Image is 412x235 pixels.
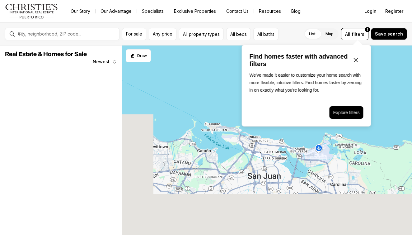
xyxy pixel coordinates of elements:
[250,71,363,94] p: We've made it easier to customize your home search with more flexible, intuitive filters. Find ho...
[122,28,146,40] button: For sale
[93,59,110,64] span: Newest
[364,9,377,14] span: Login
[169,7,221,16] a: Exclusive Properties
[385,9,403,14] span: Register
[371,28,407,40] button: Save search
[286,7,306,16] a: Blog
[330,106,363,119] button: Explore filters
[321,28,339,40] label: Map
[253,28,279,40] button: All baths
[137,7,169,16] a: Specialists
[153,31,172,36] span: Any price
[221,7,254,16] button: Contact Us
[352,31,364,37] span: filters
[345,31,350,37] span: All
[226,28,251,40] button: All beds
[382,5,407,17] button: Register
[5,51,87,57] span: Real Estate & Homes for Sale
[126,49,151,62] button: Start drawing
[367,27,368,32] span: 1
[304,28,321,40] label: List
[89,55,121,68] button: Newest
[149,28,176,40] button: Any price
[5,4,58,19] img: logo
[361,5,380,17] button: Login
[254,7,286,16] a: Resources
[179,28,224,40] button: All property types
[66,7,95,16] a: Our Story
[341,28,368,40] button: Allfilters1
[349,53,363,68] button: Close popover
[96,7,137,16] a: Our Advantage
[250,53,349,68] p: Find homes faster with advanced filters
[126,31,142,36] span: For sale
[375,31,403,36] span: Save search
